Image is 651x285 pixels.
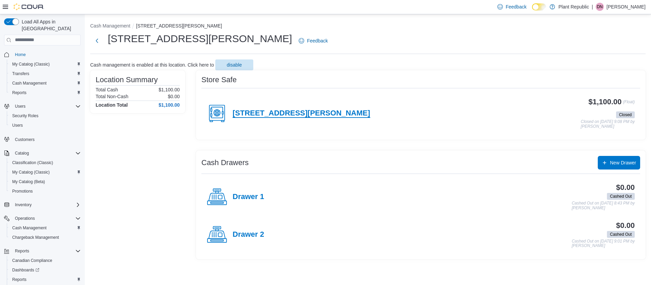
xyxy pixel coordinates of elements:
span: Home [15,52,26,57]
span: Cashed Out [610,231,632,237]
button: New Drawer [598,156,640,170]
span: Reports [9,89,81,97]
span: Users [12,123,23,128]
a: Canadian Compliance [9,256,55,265]
span: Transfers [12,71,29,76]
button: Reports [12,247,32,255]
span: Customers [12,135,81,143]
span: My Catalog (Classic) [12,61,50,67]
span: Customers [15,137,35,142]
span: DN [597,3,603,11]
button: Inventory [1,200,83,210]
span: My Catalog (Classic) [9,168,81,176]
button: Inventory [12,201,34,209]
span: My Catalog (Beta) [12,179,45,184]
a: My Catalog (Beta) [9,178,48,186]
span: disable [227,61,242,68]
span: Closed [619,112,632,118]
span: Catalog [12,149,81,157]
button: Cash Management [7,223,83,233]
a: Home [12,51,28,59]
span: Transfers [9,70,81,78]
span: Closed [616,111,635,118]
span: My Catalog (Classic) [9,60,81,68]
h3: Store Safe [201,76,237,84]
span: Cash Management [9,224,81,232]
span: Load All Apps in [GEOGRAPHIC_DATA] [19,18,81,32]
a: Dashboards [7,265,83,275]
span: Security Roles [12,113,38,119]
h6: Total Non-Cash [96,94,129,99]
button: My Catalog (Classic) [7,167,83,177]
h4: Location Total [96,102,128,108]
a: Reports [9,89,29,97]
nav: An example of EuiBreadcrumbs [90,22,646,31]
button: Security Roles [7,111,83,121]
a: Transfers [9,70,32,78]
h3: Cash Drawers [201,159,249,167]
span: Feedback [307,37,328,44]
span: Reports [15,248,29,254]
span: Cash Management [12,81,46,86]
button: Home [1,50,83,59]
span: Reports [12,90,26,95]
button: Reports [7,88,83,97]
span: Cashed Out [610,193,632,199]
button: Reports [7,275,83,284]
img: Cova [14,3,44,10]
span: Home [12,50,81,59]
h4: Drawer 1 [233,193,264,201]
span: Dashboards [9,266,81,274]
button: Cash Management [90,23,130,29]
span: Users [12,102,81,110]
div: Delina Negassi [596,3,604,11]
input: Dark Mode [532,3,546,11]
p: $0.00 [168,94,180,99]
span: Reports [9,275,81,284]
a: Security Roles [9,112,41,120]
a: My Catalog (Classic) [9,168,53,176]
button: Classification (Classic) [7,158,83,167]
span: Operations [12,214,81,222]
span: Inventory [15,202,32,208]
span: Inventory [12,201,81,209]
span: Canadian Compliance [9,256,81,265]
span: Dashboards [12,267,39,273]
span: Operations [15,216,35,221]
span: Chargeback Management [12,235,59,240]
button: Reports [1,246,83,256]
span: Catalog [15,150,29,156]
span: My Catalog (Classic) [12,170,50,175]
span: Classification (Classic) [9,159,81,167]
h4: $1,100.00 [159,102,180,108]
p: Cashed Out on [DATE] 9:01 PM by [PERSON_NAME] [572,239,635,248]
span: Cashed Out [607,231,635,238]
a: Users [9,121,25,129]
a: Promotions [9,187,36,195]
span: Canadian Compliance [12,258,52,263]
span: Cashed Out [607,193,635,200]
button: Catalog [1,148,83,158]
button: Cash Management [7,78,83,88]
span: New Drawer [610,159,636,166]
span: Reports [12,277,26,282]
span: Cash Management [12,225,46,231]
span: Cash Management [9,79,81,87]
p: | [592,3,593,11]
h6: Total Cash [96,87,118,92]
p: (Float) [623,98,635,110]
button: disable [215,59,253,70]
h4: [STREET_ADDRESS][PERSON_NAME] [233,109,370,118]
span: My Catalog (Beta) [9,178,81,186]
p: Closed on [DATE] 9:08 PM by [PERSON_NAME] [581,120,635,129]
button: Chargeback Management [7,233,83,242]
h3: $1,100.00 [589,98,622,106]
h3: Location Summary [96,76,158,84]
span: Promotions [12,189,33,194]
p: [PERSON_NAME] [607,3,646,11]
button: Users [7,121,83,130]
button: Customers [1,134,83,144]
p: $1,100.00 [159,87,180,92]
button: Users [12,102,28,110]
span: Security Roles [9,112,81,120]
